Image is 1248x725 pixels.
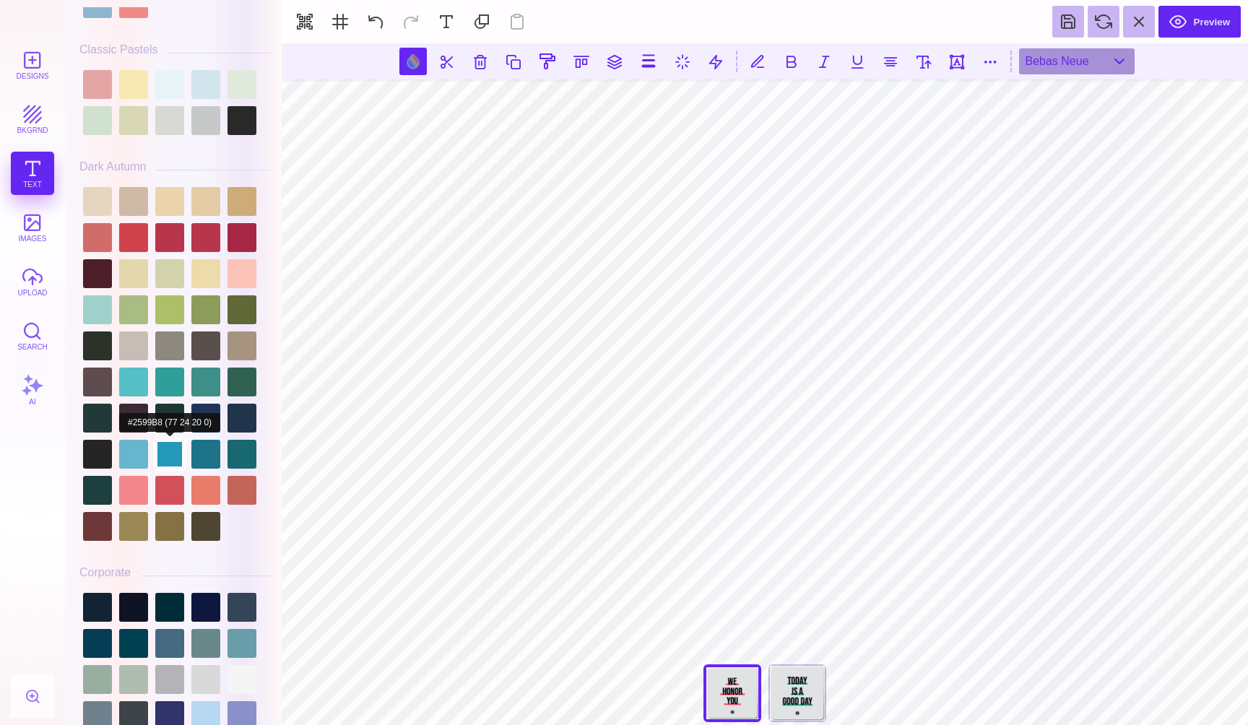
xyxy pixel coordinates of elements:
div: Corporate [79,566,131,579]
div: Classic Pastels [79,43,157,56]
button: bkgrnd [11,97,54,141]
button: Search [11,314,54,357]
button: Designs [11,43,54,87]
button: AI [11,368,54,412]
button: images [11,206,54,249]
button: upload [11,260,54,303]
button: Preview [1158,6,1241,38]
div: Dark Autumn [79,160,146,173]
